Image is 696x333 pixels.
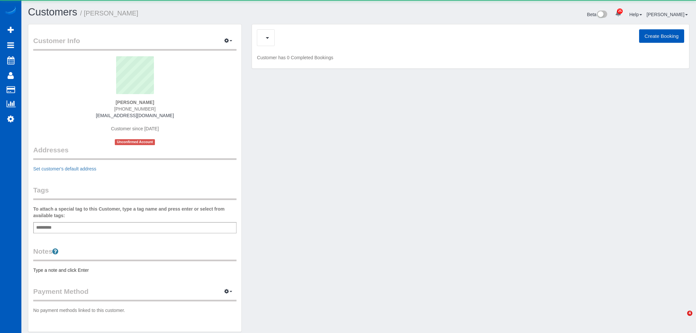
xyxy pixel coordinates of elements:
p: No payment methods linked to this customer. [33,307,236,314]
legend: Tags [33,185,236,200]
legend: Customer Info [33,36,236,51]
a: 25 [612,7,625,21]
legend: Notes [33,246,236,261]
img: New interface [596,11,607,19]
span: Unconfirmed Account [115,139,155,145]
span: [PHONE_NUMBER] [114,106,156,112]
a: [PERSON_NAME] [647,12,688,17]
span: 25 [617,9,623,14]
legend: Payment Method [33,287,236,301]
span: 4 [687,311,692,316]
a: Customers [28,6,77,18]
iframe: Intercom live chat [674,311,689,326]
img: Automaid Logo [4,7,17,16]
a: Set customer's default address [33,166,96,171]
small: / [PERSON_NAME] [80,10,138,17]
pre: Type a note and click Enter [33,267,236,273]
label: To attach a special tag to this Customer, type a tag name and press enter or select from availabl... [33,206,236,219]
span: Customer since [DATE] [111,126,159,131]
p: Customer has 0 Completed Bookings [257,54,684,61]
a: [EMAIL_ADDRESS][DOMAIN_NAME] [96,113,174,118]
a: Beta [587,12,608,17]
button: Create Booking [639,29,684,43]
a: Help [629,12,642,17]
strong: [PERSON_NAME] [115,100,154,105]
